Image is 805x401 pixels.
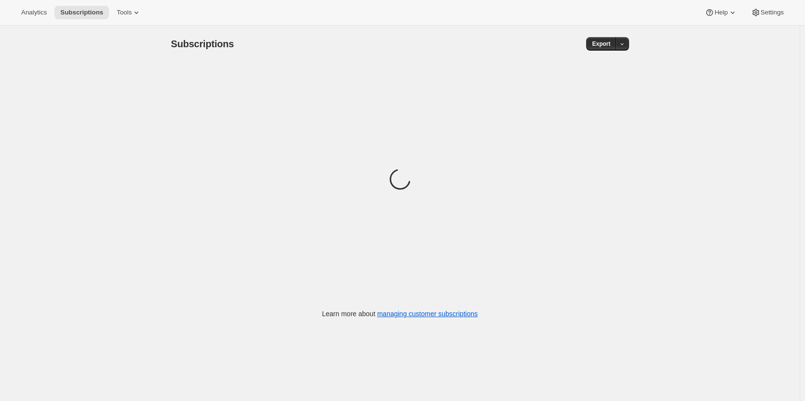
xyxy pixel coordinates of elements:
[21,9,47,16] span: Analytics
[171,39,234,49] span: Subscriptions
[111,6,147,19] button: Tools
[714,9,727,16] span: Help
[322,309,478,319] p: Learn more about
[761,9,784,16] span: Settings
[60,9,103,16] span: Subscriptions
[699,6,743,19] button: Help
[15,6,53,19] button: Analytics
[586,37,616,51] button: Export
[745,6,790,19] button: Settings
[592,40,610,48] span: Export
[377,310,478,318] a: managing customer subscriptions
[54,6,109,19] button: Subscriptions
[117,9,132,16] span: Tools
